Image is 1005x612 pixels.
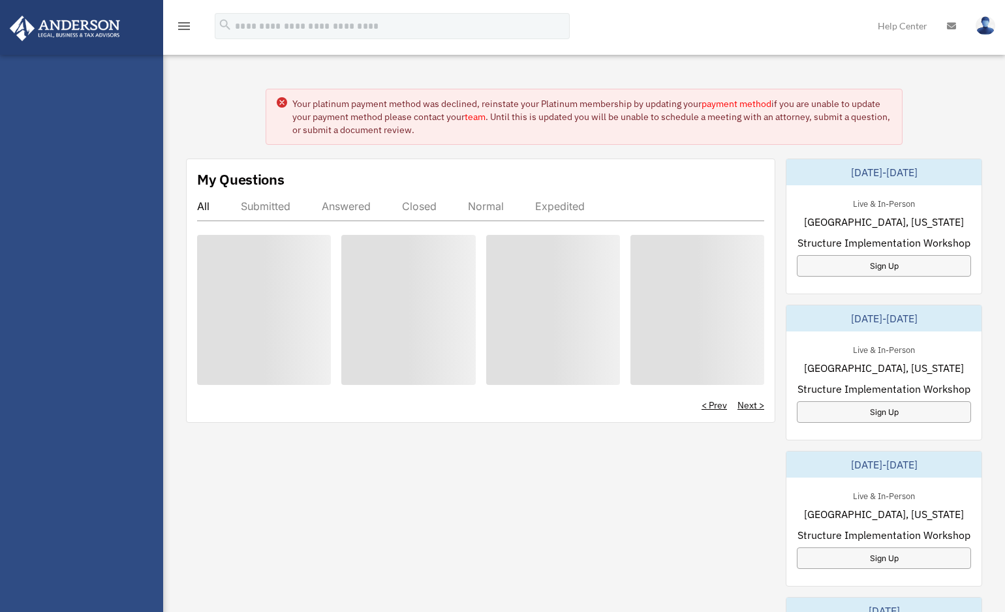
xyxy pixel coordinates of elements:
[6,16,124,41] img: Anderson Advisors Platinum Portal
[797,527,970,543] span: Structure Implementation Workshop
[322,200,371,213] div: Answered
[292,97,891,136] div: Your platinum payment method was declined, reinstate your Platinum membership by updating your if...
[843,488,925,502] div: Live & In-Person
[176,18,192,34] i: menu
[535,200,585,213] div: Expedited
[976,16,995,35] img: User Pic
[797,255,971,277] a: Sign Up
[843,196,925,209] div: Live & In-Person
[786,451,982,478] div: [DATE]-[DATE]
[218,18,232,32] i: search
[702,98,771,110] a: payment method
[737,399,764,412] a: Next >
[797,235,970,251] span: Structure Implementation Workshop
[197,170,285,189] div: My Questions
[797,401,971,423] a: Sign Up
[197,200,209,213] div: All
[468,200,504,213] div: Normal
[804,506,964,522] span: [GEOGRAPHIC_DATA], [US_STATE]
[176,23,192,34] a: menu
[804,214,964,230] span: [GEOGRAPHIC_DATA], [US_STATE]
[786,305,982,331] div: [DATE]-[DATE]
[804,360,964,376] span: [GEOGRAPHIC_DATA], [US_STATE]
[843,342,925,356] div: Live & In-Person
[402,200,437,213] div: Closed
[702,399,727,412] a: < Prev
[797,381,970,397] span: Structure Implementation Workshop
[786,159,982,185] div: [DATE]-[DATE]
[241,200,290,213] div: Submitted
[465,111,486,123] a: team
[797,547,971,569] a: Sign Up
